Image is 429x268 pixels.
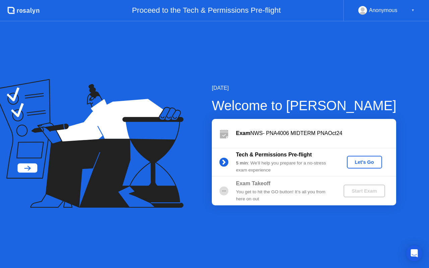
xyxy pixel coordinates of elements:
[347,156,382,169] button: Let's Go
[212,95,396,116] div: Welcome to [PERSON_NAME]
[344,185,385,197] button: Start Exam
[406,245,422,261] div: Open Intercom Messenger
[346,188,382,194] div: Start Exam
[350,159,379,165] div: Let's Go
[411,6,415,15] div: ▼
[236,160,332,174] div: : We’ll help you prepare for a no-stress exam experience
[236,181,270,186] b: Exam Takeoff
[236,189,332,202] div: You get to hit the GO button! It’s all you from here on out
[369,6,397,15] div: Anonymous
[236,130,250,136] b: Exam
[236,160,248,165] b: 5 min
[212,84,396,92] div: [DATE]
[236,129,396,137] div: NWS- PNA4006 MIDTERM PNAOct24
[236,152,312,157] b: Tech & Permissions Pre-flight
